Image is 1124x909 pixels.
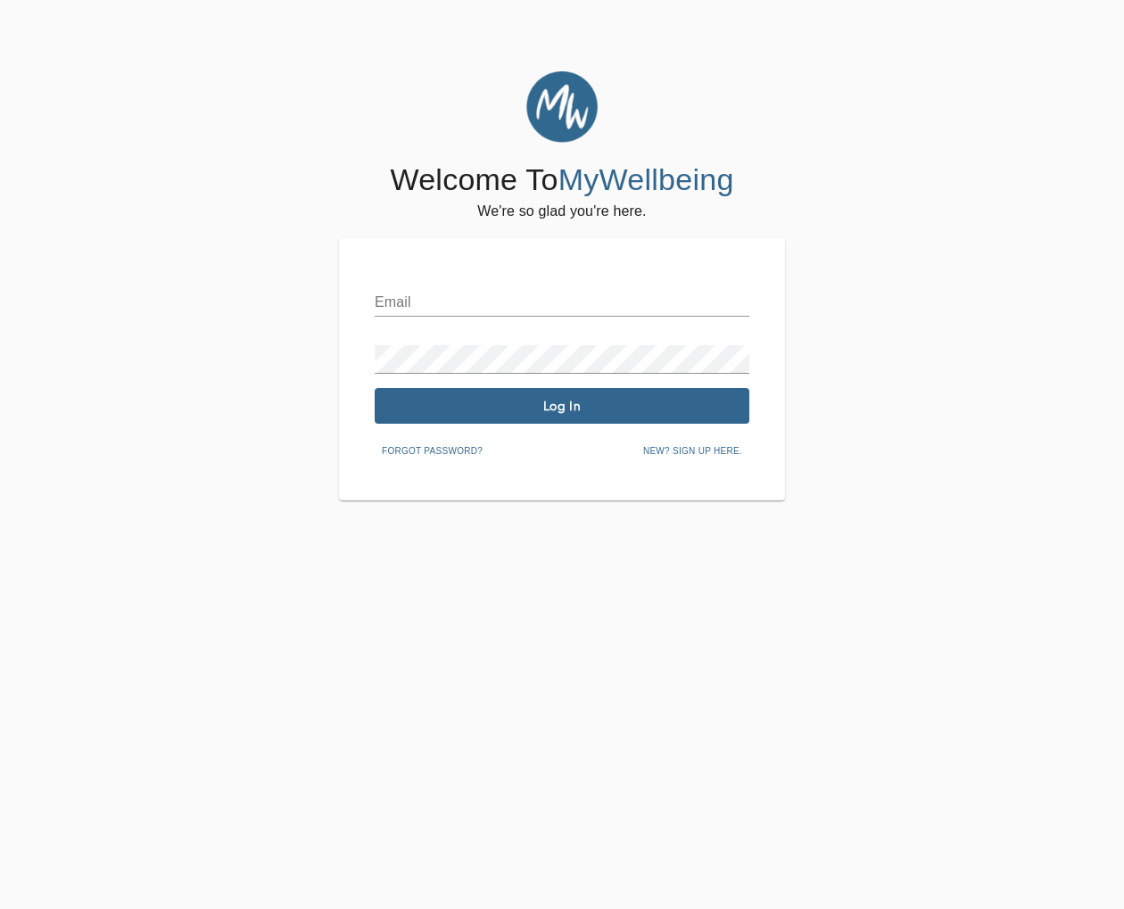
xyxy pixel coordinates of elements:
[382,398,742,415] span: Log In
[636,438,749,465] button: New? Sign up here.
[558,162,734,196] span: MyWellbeing
[375,442,490,457] a: Forgot password?
[526,71,598,143] img: MyWellbeing
[375,388,749,424] button: Log In
[382,443,483,459] span: Forgot password?
[477,199,646,224] h6: We're so glad you're here.
[390,161,733,199] h4: Welcome To
[643,443,742,459] span: New? Sign up here.
[375,438,490,465] button: Forgot password?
